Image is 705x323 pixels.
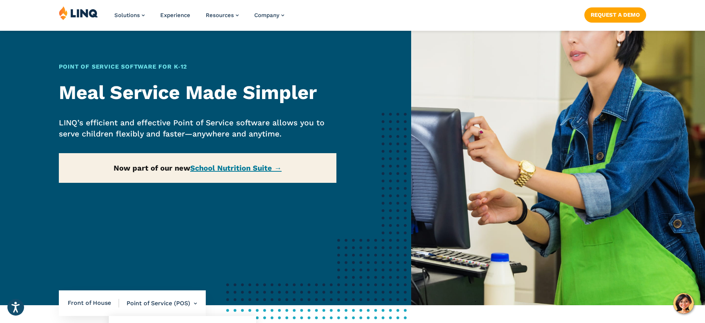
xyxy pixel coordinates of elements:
p: LINQ’s efficient and effective Point of Service software allows you to serve children flexibly an... [59,117,337,139]
li: Point of Service (POS) [119,290,197,316]
strong: Now part of our new [114,164,282,172]
img: LINQ | K‑12 Software [59,6,98,20]
a: Resources [206,12,239,19]
a: Request a Demo [584,7,646,22]
strong: Meal Service Made Simpler [59,81,317,104]
nav: Primary Navigation [114,6,284,30]
a: Company [254,12,284,19]
button: Hello, have a question? Let’s chat. [673,293,694,314]
span: Solutions [114,12,140,19]
a: School Nutrition Suite → [190,164,282,172]
a: Experience [160,12,190,19]
nav: Button Navigation [584,6,646,22]
span: Front of House [68,299,119,307]
a: Solutions [114,12,145,19]
span: Company [254,12,279,19]
span: Resources [206,12,234,19]
h1: Point of Service Software for K‑12 [59,62,337,71]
